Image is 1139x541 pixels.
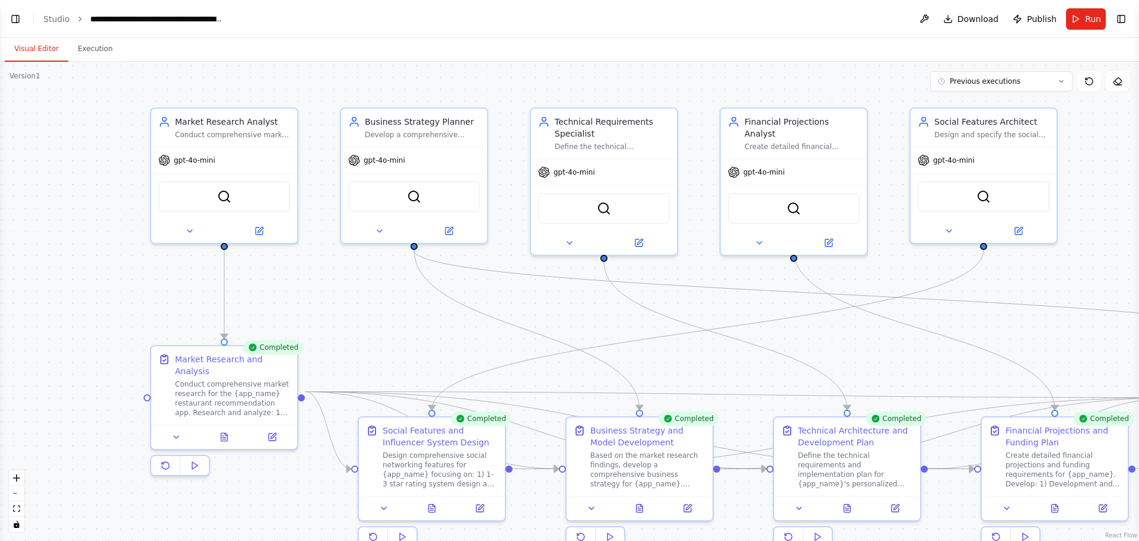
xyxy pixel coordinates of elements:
[9,470,24,486] button: zoom in
[938,8,1004,30] button: Download
[68,37,122,62] button: Execution
[930,71,1073,91] button: Previous executions
[1030,501,1080,515] button: View output
[225,224,292,238] button: Open in side panel
[364,156,405,165] span: gpt-4o-mini
[9,486,24,501] button: zoom out
[459,501,500,515] button: Open in side panel
[615,501,665,515] button: View output
[795,236,862,250] button: Open in side panel
[175,116,290,128] div: Market Research Analyst
[934,116,1049,128] div: Social Features Architect
[175,130,290,140] div: Conduct comprehensive market research for the {app_name} restaurant recommendation app, analyzing...
[1066,8,1106,30] button: Run
[1082,501,1123,515] button: Open in side panel
[451,412,511,426] div: Completed
[1008,8,1061,30] button: Publish
[175,353,290,377] div: Market Research and Analysis
[874,501,915,515] button: Open in side panel
[976,189,991,204] img: SerperDevTool
[43,13,224,25] nav: breadcrumb
[150,107,298,244] div: Market Research AnalystConduct comprehensive market research for the {app_name} restaurant recomm...
[252,430,292,444] button: Open in side panel
[1105,532,1137,539] a: React Flow attribution
[957,13,999,25] span: Download
[745,116,860,140] div: Financial Projections Analyst
[909,107,1058,244] div: Social Features ArchitectDesign and specify the social networking features for {app_name}, includ...
[305,386,351,475] g: Edge from 651bb9ce-5d3d-4105-b566-dd492081e38d to 8e3be50e-9827-4167-b816-a064c445b5ec
[658,412,718,426] div: Completed
[1085,13,1101,25] span: Run
[9,71,40,81] div: Version 1
[597,201,611,216] img: SerperDevTool
[426,250,990,410] g: Edge from 6d6e8e9f-62b3-4203-bab6-58cc0e83bcc8 to 8e3be50e-9827-4167-b816-a064c445b5ec
[745,142,860,151] div: Create detailed financial projections, funding requirements, and ROI analysis for {app_name}, inc...
[365,116,480,128] div: Business Strategy Planner
[555,142,670,151] div: Define the technical architecture, AI/ML requirements, and development roadmap for {app_name}'s p...
[555,116,670,140] div: Technical Requirements Specialist
[415,224,482,238] button: Open in side panel
[720,107,868,256] div: Financial Projections AnalystCreate detailed financial projections, funding requirements, and ROI...
[787,201,801,216] img: SerperDevTool
[1006,425,1121,448] div: Financial Projections and Funding Plan
[822,501,873,515] button: View output
[305,386,766,475] g: Edge from 651bb9ce-5d3d-4105-b566-dd492081e38d to f711beed-e35c-4eaf-b8b0-f1a67862480d
[243,340,303,355] div: Completed
[553,167,595,177] span: gpt-4o-mini
[218,250,230,338] g: Edge from 82b4d9f2-aab1-4ad9-928a-65c5d46f26ba to 651bb9ce-5d3d-4105-b566-dd492081e38d
[788,250,1061,410] g: Edge from c0700a4e-fce9-478d-a2f9-c5879b107898 to b67eec63-f18d-441c-98b5-f7b5898e310e
[605,236,672,250] button: Open in side panel
[590,425,705,448] div: Business Strategy and Model Development
[1027,13,1057,25] span: Publish
[590,451,705,489] div: Based on the market research findings, develop a comprehensive business strategy for {app_name}. ...
[199,430,250,444] button: View output
[9,517,24,532] button: toggle interactivity
[513,463,974,475] g: Edge from 8e3be50e-9827-4167-b816-a064c445b5ec to b67eec63-f18d-441c-98b5-f7b5898e310e
[598,262,853,410] g: Edge from 9052737b-5b84-4acc-b8e5-64060be6797d to f711beed-e35c-4eaf-b8b0-f1a67862480d
[174,156,215,165] span: gpt-4o-mini
[175,379,290,417] div: Conduct comprehensive market research for the {app_name} restaurant recommendation app. Research ...
[1074,412,1134,426] div: Completed
[798,451,913,489] div: Define the technical requirements and implementation plan for {app_name}'s personalized recommend...
[9,501,24,517] button: fit view
[407,501,457,515] button: View output
[866,412,926,426] div: Completed
[383,451,498,489] div: Design comprehensive social networking features for {app_name} focusing on: 1) 1-3 star rating sy...
[43,14,70,24] a: Studio
[933,156,975,165] span: gpt-4o-mini
[1006,451,1121,489] div: Create detailed financial projections and funding requirements for {app_name}. Develop: 1) Develo...
[407,189,421,204] img: SerperDevTool
[5,37,68,62] button: Visual Editor
[743,167,785,177] span: gpt-4o-mini
[667,501,708,515] button: Open in side panel
[9,470,24,532] div: React Flow controls
[530,107,678,256] div: Technical Requirements SpecialistDefine the technical architecture, AI/ML requirements, and devel...
[7,11,24,27] button: Show left sidebar
[934,130,1049,140] div: Design and specify the social networking features for {app_name}, including the 1-3 star rating s...
[1113,11,1130,27] button: Show right sidebar
[950,77,1020,86] span: Previous executions
[985,224,1052,238] button: Open in side panel
[365,130,480,140] div: Develop a comprehensive business strategy for {app_name}, including revenue models, monetization ...
[383,425,498,448] div: Social Features and Influencer System Design
[798,425,913,448] div: Technical Architecture and Development Plan
[340,107,488,244] div: Business Strategy PlannerDevelop a comprehensive business strategy for {app_name}, including reve...
[217,189,231,204] img: SerperDevTool
[408,250,645,410] g: Edge from 2974f749-edc5-421e-889d-b021de408643 to a3deeb37-70ed-4a30-922b-fd63f10ab5bf
[150,345,298,481] div: CompletedMarket Research and AnalysisConduct comprehensive market research for the {app_name} res...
